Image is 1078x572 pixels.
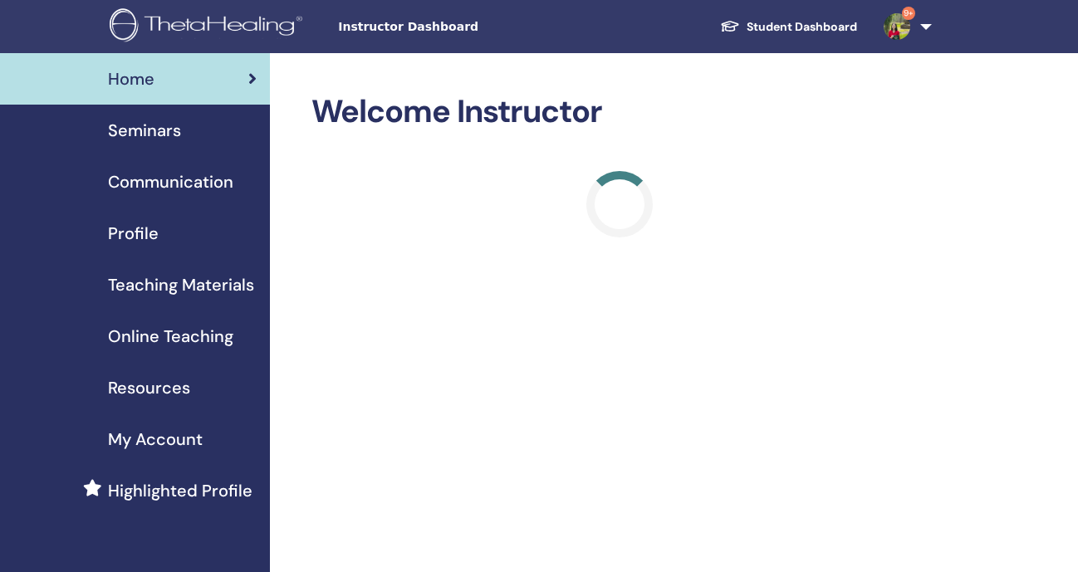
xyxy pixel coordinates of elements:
h2: Welcome Instructor [311,93,929,131]
span: Profile [108,221,159,246]
span: Instructor Dashboard [338,18,587,36]
img: graduation-cap-white.svg [720,19,740,33]
a: Student Dashboard [707,12,870,42]
span: Highlighted Profile [108,478,252,503]
img: logo.png [110,8,308,46]
span: Online Teaching [108,324,233,349]
img: default.jpg [884,13,910,40]
span: My Account [108,427,203,452]
span: Seminars [108,118,181,143]
span: Resources [108,375,190,400]
span: Teaching Materials [108,272,254,297]
span: Home [108,66,154,91]
span: Communication [108,169,233,194]
span: 9+ [902,7,915,20]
